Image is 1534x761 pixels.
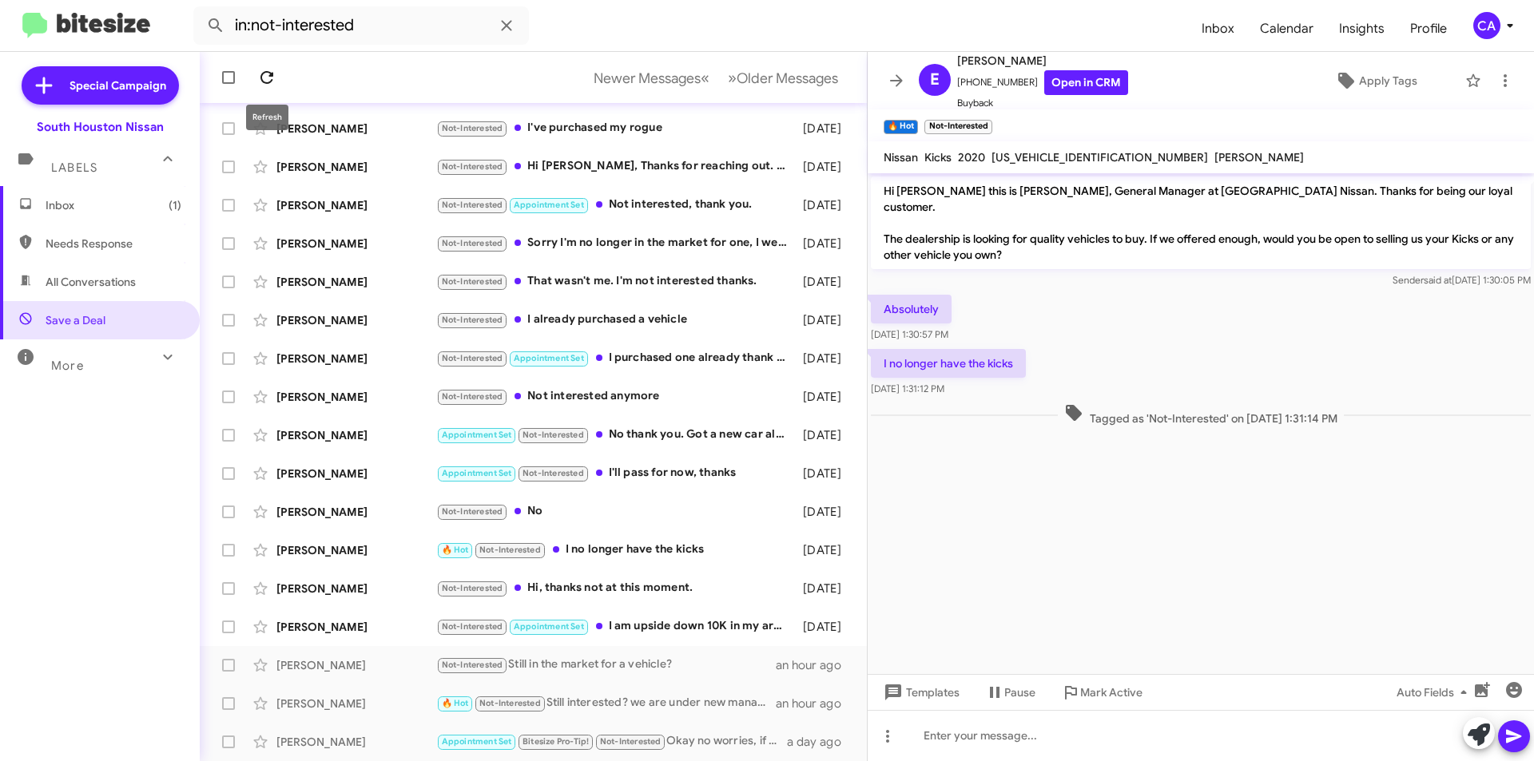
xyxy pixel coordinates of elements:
span: Not-Interested [442,238,503,248]
span: (1) [169,197,181,213]
div: Not interested anymore [436,387,795,406]
div: CA [1473,12,1500,39]
span: said at [1424,274,1452,286]
span: [PHONE_NUMBER] [957,70,1128,95]
div: Hi [PERSON_NAME], Thanks for reaching out. I am not looking for a car anymore. God bless you! [436,157,795,176]
div: [DATE] [795,197,854,213]
input: Search [193,6,529,45]
div: [DATE] [795,159,854,175]
span: Appointment Set [514,621,584,632]
div: I no longer have the kicks [436,541,795,559]
span: Buyback [957,95,1128,111]
span: [DATE] 1:31:12 PM [871,382,944,394]
span: [PERSON_NAME] [1214,150,1304,164]
div: an hour ago [776,696,854,711]
span: Kicks [924,150,952,164]
div: [DATE] [795,236,854,252]
span: Not-Interested [442,391,503,402]
div: [DATE] [795,121,854,137]
div: Refresh [246,105,288,130]
div: [PERSON_NAME] [276,581,436,597]
span: Newer Messages [594,69,701,87]
div: [PERSON_NAME] [276,312,436,328]
span: Not-Interested [442,315,503,325]
span: Save a Deal [46,312,105,328]
div: [PERSON_NAME] [276,121,436,137]
div: [DATE] [795,427,854,443]
button: Templates [868,678,972,707]
div: [PERSON_NAME] [276,236,436,252]
div: Okay no worries, if there are any changes on your end and on our end as well - please do reach ba... [436,732,787,751]
div: Still interested? we are under new management since your last arrival and we are offering up to 3... [436,694,776,712]
div: an hour ago [776,657,854,673]
div: [PERSON_NAME] [276,619,436,635]
div: [DATE] [795,351,854,367]
a: Inbox [1189,6,1247,52]
span: 🔥 Hot [442,545,469,555]
div: South Houston Nissan [37,119,164,135]
div: I already purchased a vehicle [436,311,795,329]
span: Not-Interested [442,123,503,133]
div: [DATE] [795,466,854,482]
div: [DATE] [795,619,854,635]
p: Hi [PERSON_NAME] this is [PERSON_NAME], General Manager at [GEOGRAPHIC_DATA] Nissan. Thanks for b... [871,176,1531,269]
div: [PERSON_NAME] [276,734,436,750]
a: Open in CRM [1044,70,1128,95]
span: Not-Interested [442,660,503,670]
div: [PERSON_NAME] [276,504,436,520]
div: No [436,502,795,521]
span: Not-Interested [442,200,503,210]
span: Inbox [46,197,181,213]
nav: Page navigation example [585,61,848,94]
div: [PERSON_NAME] [276,197,436,213]
a: Insights [1326,6,1397,52]
div: [PERSON_NAME] [276,389,436,405]
a: Calendar [1247,6,1326,52]
div: [PERSON_NAME] [276,696,436,711]
span: [US_VEHICLE_IDENTIFICATION_NUMBER] [992,150,1208,164]
div: [PERSON_NAME] [276,427,436,443]
button: Previous [584,61,719,94]
span: Not-Interested [523,468,584,478]
div: That wasn't me. I'm not interested thanks. [436,272,795,291]
span: 🔥 Hot [442,698,469,708]
div: No thank you. Got a new car already [436,426,795,444]
span: Older Messages [737,69,838,87]
span: More [51,359,84,373]
div: [PERSON_NAME] [276,274,436,290]
span: Pause [1004,678,1035,707]
span: Auto Fields [1397,678,1473,707]
span: Mark Active [1080,678,1143,707]
span: [DATE] 1:30:57 PM [871,328,948,340]
span: Appointment Set [442,736,512,747]
span: Not-Interested [442,621,503,632]
span: Labels [51,161,97,175]
span: All Conversations [46,274,136,290]
span: Templates [880,678,960,707]
div: [PERSON_NAME] [276,657,436,673]
span: Apply Tags [1359,66,1417,95]
span: » [728,68,737,88]
span: E [930,67,940,93]
span: Sender [DATE] 1:30:05 PM [1393,274,1531,286]
span: 2020 [958,150,985,164]
div: I purchased one already thank you [436,349,795,367]
button: Pause [972,678,1048,707]
div: [DATE] [795,312,854,328]
div: [DATE] [795,542,854,558]
button: CA [1460,12,1516,39]
div: [PERSON_NAME] [276,159,436,175]
span: Not-Interested [600,736,662,747]
div: I'll pass for now, thanks [436,464,795,482]
span: Not-Interested [523,430,584,440]
div: [DATE] [795,274,854,290]
span: Appointment Set [514,353,584,363]
a: Special Campaign [22,66,179,105]
span: Not-Interested [442,276,503,287]
div: [DATE] [795,581,854,597]
small: Not-Interested [924,120,992,134]
span: Profile [1397,6,1460,52]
